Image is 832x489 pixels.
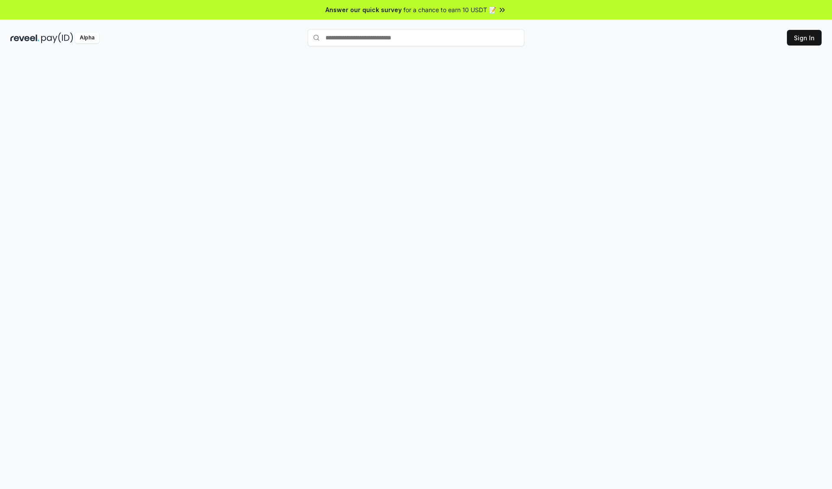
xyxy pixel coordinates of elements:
span: for a chance to earn 10 USDT 📝 [403,5,496,14]
button: Sign In [787,30,822,45]
img: pay_id [41,32,73,43]
img: reveel_dark [10,32,39,43]
span: Answer our quick survey [325,5,402,14]
div: Alpha [75,32,99,43]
